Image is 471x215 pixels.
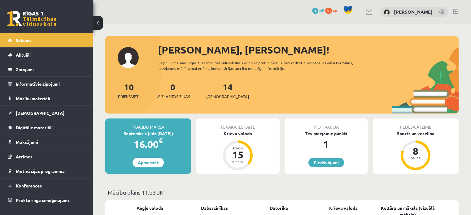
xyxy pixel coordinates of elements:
div: 15 [229,150,247,160]
span: Neizlasītās ziņas [155,93,190,100]
a: Mācību materiāli [8,91,85,105]
span: mP [319,8,324,13]
span: Mācību materiāli [16,96,50,101]
span: Sākums [16,37,32,43]
div: Tuvākā ieskaite [196,118,279,130]
div: Krievu valoda [196,130,279,137]
a: Atzīmes [8,149,85,164]
a: Konferences [8,178,85,193]
div: dienas [229,160,247,163]
div: 8 [406,146,425,156]
a: 10Priekšmeti [118,81,139,100]
a: Apmaksāt [133,158,164,167]
div: Laipni lūgts savā Rīgas 1. Tālmācības vidusskolas skolnieka profilā. Šeit Tu vari redzēt tuvojošo... [159,60,371,71]
a: Dabaszinības [201,205,228,211]
div: 1 [285,137,368,152]
div: Mācību maksa [105,118,191,130]
div: Motivācija [285,118,368,130]
a: [PERSON_NAME] [394,9,433,15]
span: Konferences [16,183,42,188]
div: 16.00 [105,137,191,152]
p: Mācību plāns 11.b3 JK [108,188,456,196]
a: [DEMOGRAPHIC_DATA] [8,106,85,120]
a: Motivācijas programma [8,164,85,178]
span: Proktoringa izmēģinājums [16,197,70,203]
span: Priekšmeti [118,93,139,100]
a: Proktoringa izmēģinājums [8,193,85,207]
legend: Informatīvie ziņojumi [16,77,85,91]
span: [DEMOGRAPHIC_DATA] [206,93,249,100]
span: Digitālie materiāli [16,125,53,130]
a: Ziņojumi [8,62,85,76]
span: 60 [325,8,332,14]
a: Datorika [270,205,288,211]
a: Informatīvie ziņojumi [8,77,85,91]
a: Rīgas 1. Tālmācības vidusskola [7,11,56,26]
legend: Ziņojumi [16,62,85,76]
div: Atlicis [229,146,247,150]
a: Digitālie materiāli [8,120,85,135]
span: 1 [312,8,318,14]
div: Septembris (līdz [DATE]) [105,130,191,137]
div: balles [406,156,425,160]
legend: Maksājumi [16,135,85,149]
div: Pēdējā atzīme [373,118,459,130]
span: € [159,136,163,145]
a: Piedāvājumi [308,158,344,167]
a: 60 xp [325,8,340,13]
div: [PERSON_NAME], [PERSON_NAME]! [158,42,459,57]
a: Sports un veselība 8 balles [373,130,459,171]
span: Motivācijas programma [16,168,65,174]
a: 1 mP [312,8,324,13]
a: Maksājumi [8,135,85,149]
img: Līva Amanda Zvīne [384,9,390,15]
a: 14[DEMOGRAPHIC_DATA] [206,81,249,100]
a: Sākums [8,33,85,47]
a: Krievu valoda Atlicis 15 dienas [196,130,279,171]
span: xp [333,8,337,13]
span: [DEMOGRAPHIC_DATA] [16,110,64,116]
div: Sports un veselība [373,130,459,137]
a: Aktuāli [8,48,85,62]
span: Aktuāli [16,52,31,58]
div: Tev pieejamie punkti [285,130,368,137]
a: Angļu valoda [137,205,163,211]
a: Krievu valoda [329,205,358,211]
a: 0Neizlasītās ziņas [155,81,190,100]
span: Atzīmes [16,154,33,159]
